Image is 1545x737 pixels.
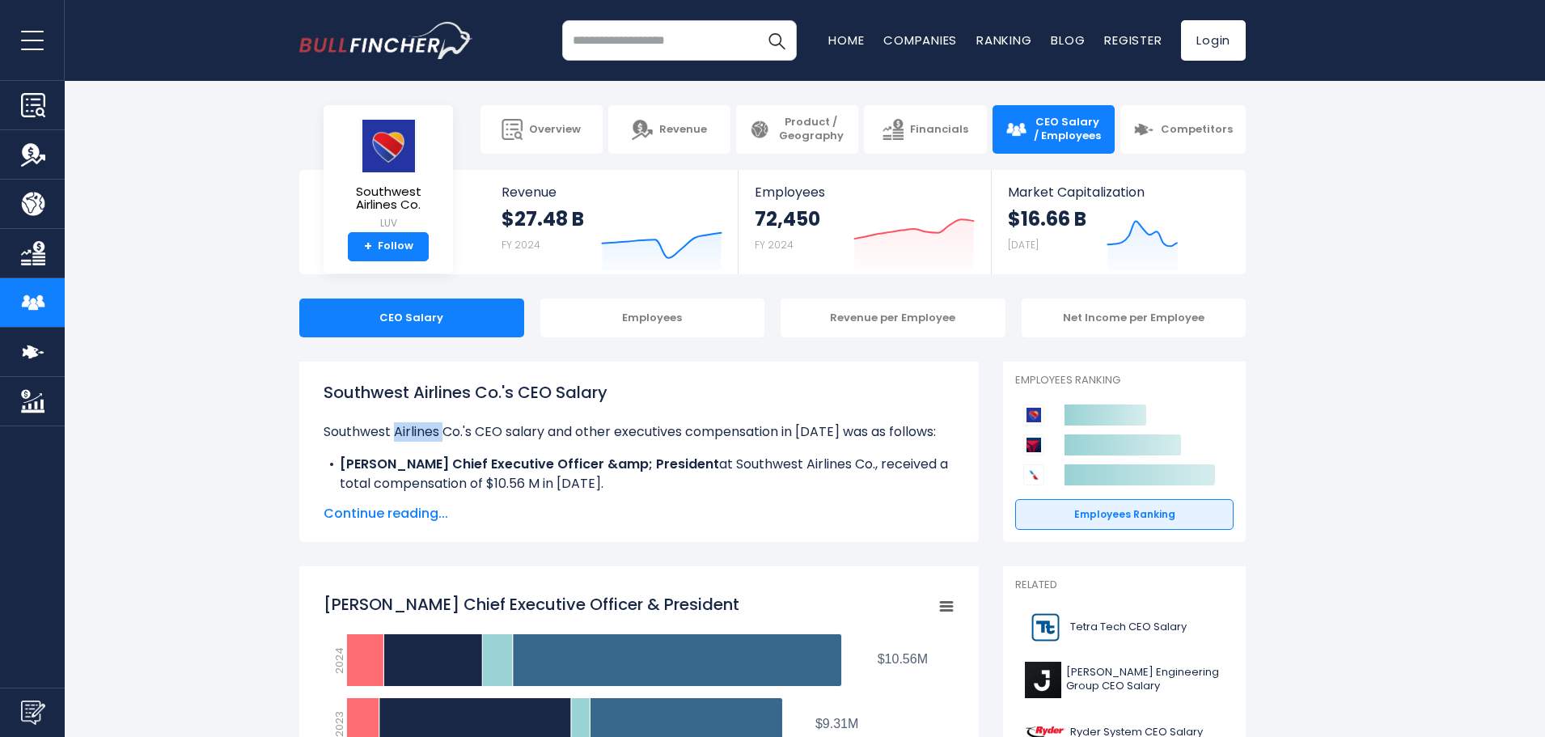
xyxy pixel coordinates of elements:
[1161,123,1233,137] span: Competitors
[1181,20,1246,61] a: Login
[756,20,797,61] button: Search
[883,32,957,49] a: Companies
[878,652,928,666] tspan: $10.56M
[502,184,722,200] span: Revenue
[755,184,974,200] span: Employees
[608,105,730,154] a: Revenue
[1015,658,1234,702] a: [PERSON_NAME] Engineering Group CEO Salary
[337,216,440,231] small: LUV
[1023,405,1044,426] img: Southwest Airlines Co. competitors logo
[299,22,473,59] a: Go to homepage
[1008,184,1228,200] span: Market Capitalization
[529,123,581,137] span: Overview
[1008,238,1039,252] small: [DATE]
[1033,116,1102,143] span: CEO Salary / Employees
[1025,662,1061,698] img: J logo
[299,22,473,59] img: bullfincher logo
[1104,32,1162,49] a: Register
[1051,32,1085,49] a: Blog
[1022,299,1247,337] div: Net Income per Employee
[324,455,955,493] li: at Southwest Airlines Co., received a total compensation of $10.56 M in [DATE].
[299,299,524,337] div: CEO Salary
[364,239,372,254] strong: +
[502,238,540,252] small: FY 2024
[1070,621,1187,634] span: Tetra Tech CEO Salary
[992,170,1244,274] a: Market Capitalization $16.66 B [DATE]
[777,116,845,143] span: Product / Geography
[755,238,794,252] small: FY 2024
[1025,609,1065,646] img: TTEK logo
[1015,578,1234,592] p: Related
[336,118,441,232] a: Southwest Airlines Co. LUV
[324,380,955,405] h1: Southwest Airlines Co.'s CEO Salary
[736,105,858,154] a: Product / Geography
[502,206,584,231] strong: $27.48 B
[815,717,858,731] tspan: $9.31M
[659,123,707,137] span: Revenue
[340,455,719,473] b: [PERSON_NAME] Chief Executive Officer &amp; President
[480,105,603,154] a: Overview
[324,504,955,523] span: Continue reading...
[781,299,1005,337] div: Revenue per Employee
[1023,434,1044,455] img: Delta Air Lines competitors logo
[1120,105,1246,154] a: Competitors
[1008,206,1086,231] strong: $16.66 B
[1015,374,1234,388] p: Employees Ranking
[324,422,955,442] p: Southwest Airlines Co.'s CEO salary and other executives compensation in [DATE] was as follows:
[755,206,820,231] strong: 72,450
[332,711,347,737] text: 2023
[1066,666,1224,693] span: [PERSON_NAME] Engineering Group CEO Salary
[864,105,986,154] a: Financials
[485,170,739,274] a: Revenue $27.48 B FY 2024
[1015,605,1234,650] a: Tetra Tech CEO Salary
[348,232,429,261] a: +Follow
[1015,499,1234,530] a: Employees Ranking
[1023,464,1044,485] img: American Airlines Group competitors logo
[337,185,440,212] span: Southwest Airlines Co.
[976,32,1031,49] a: Ranking
[993,105,1115,154] a: CEO Salary / Employees
[739,170,990,274] a: Employees 72,450 FY 2024
[828,32,864,49] a: Home
[332,647,347,674] text: 2024
[324,593,739,616] tspan: [PERSON_NAME] Chief Executive Officer & President
[540,299,765,337] div: Employees
[910,123,968,137] span: Financials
